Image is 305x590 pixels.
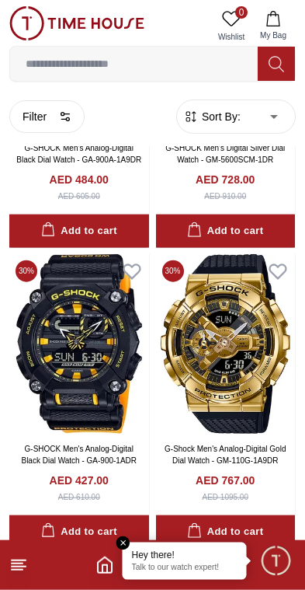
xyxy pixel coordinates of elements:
span: 30 % [162,260,184,282]
img: G-SHOCK Men's Analog-Digital Black Dial Watch - GA-900-1ADR [9,254,149,434]
span: 0 [235,6,248,19]
span: Sort By: [199,109,241,124]
button: Sort By: [183,109,241,124]
div: Chat Widget [259,544,293,578]
a: G-Shock Men's Analog-Digital Gold Dial Watch - GM-110G-1A9DR [165,445,286,465]
div: AED 1095.00 [203,491,249,503]
button: Add to cart [9,215,149,248]
a: G-SHOCK Men's Analog-Digital Black Dial Watch - GA-900-1ADR [21,445,137,465]
span: Wishlist [212,31,251,43]
p: Talk to our watch expert! [132,563,237,574]
button: Add to cart [156,515,296,549]
div: AED 910.00 [204,190,246,202]
div: Hey there! [132,549,237,561]
div: Add to cart [187,222,263,240]
div: Add to cart [41,523,117,541]
h4: AED 484.00 [50,172,109,187]
button: Add to cart [9,515,149,549]
div: AED 610.00 [58,491,100,503]
h4: AED 728.00 [196,172,255,187]
img: G-Shock Men's Analog-Digital Gold Dial Watch - GM-110G-1A9DR [156,254,296,434]
h4: AED 427.00 [50,473,109,488]
a: Home [95,556,114,574]
button: Add to cart [156,215,296,248]
img: ... [9,6,144,40]
button: My Bag [251,6,296,46]
div: AED 605.00 [58,190,100,202]
a: 0Wishlist [212,6,251,46]
em: Close tooltip [116,536,130,550]
div: Add to cart [41,222,117,240]
div: Add to cart [187,523,263,541]
h4: AED 767.00 [196,473,255,488]
button: Filter [9,100,85,133]
span: My Bag [254,30,293,41]
span: 30 % [16,260,37,282]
